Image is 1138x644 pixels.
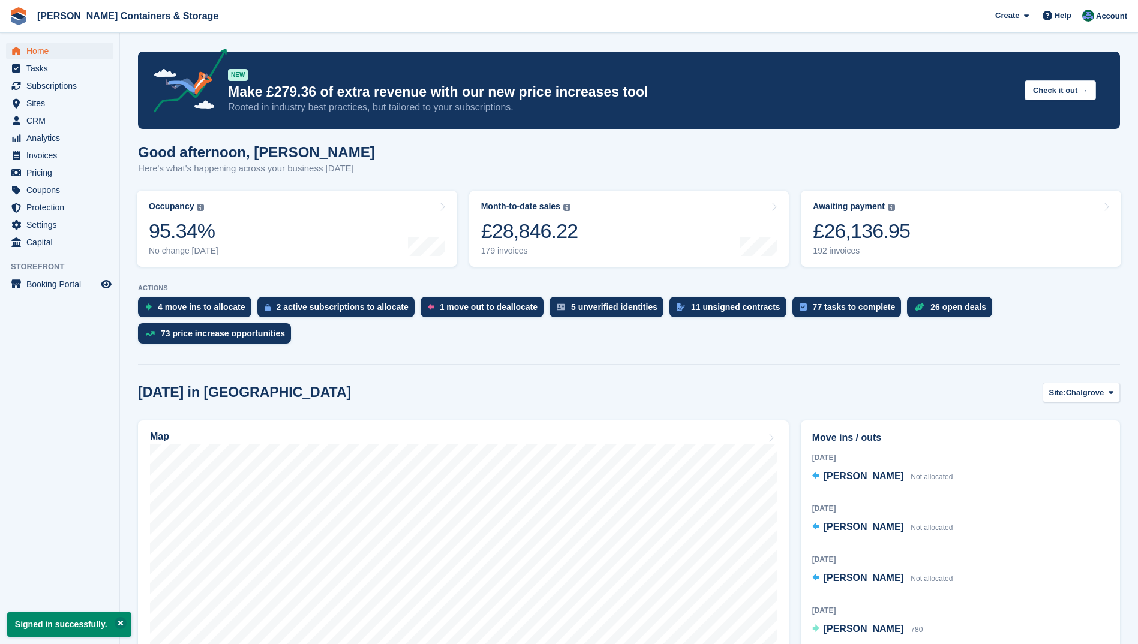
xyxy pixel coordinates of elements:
[149,201,194,212] div: Occupancy
[907,297,998,323] a: 26 open deals
[1043,383,1121,402] button: Site: Chalgrove
[26,112,98,129] span: CRM
[6,276,113,293] a: menu
[138,297,257,323] a: 4 move ins to allocate
[11,261,119,273] span: Storefront
[6,130,113,146] a: menu
[813,302,896,312] div: 77 tasks to complete
[911,473,953,481] span: Not allocated
[557,303,565,311] img: verify_identity-adf6edd0f0f0b5bbfe63781bf79b02c33cf7c696d77639b501bdc392416b5a36.svg
[481,201,560,212] div: Month-to-date sales
[812,469,953,484] a: [PERSON_NAME] Not allocated
[1096,10,1127,22] span: Account
[143,49,227,117] img: price-adjustments-announcement-icon-8257ccfd72463d97f412b2fc003d46551f7dbcb40ab6d574587a9cd5c0d94...
[6,77,113,94] a: menu
[26,95,98,112] span: Sites
[677,303,685,311] img: contract_signature_icon-13c848040528278c33f63329250d36e43548de30e8caae1d1a13099fd9432cc5.svg
[26,77,98,94] span: Subscriptions
[10,7,28,25] img: stora-icon-8386f47178a22dfd0bd8f6a31ec36ba5ce8667c1dd55bd0f319d3a0aa187defe.svg
[1025,80,1096,100] button: Check it out →
[440,302,538,312] div: 1 move out to deallocate
[7,612,131,637] p: Signed in successfully.
[812,622,923,637] a: [PERSON_NAME] 780
[1066,387,1104,399] span: Chalgrove
[149,219,218,243] div: 95.34%
[812,431,1109,445] h2: Move ins / outs
[26,43,98,59] span: Home
[26,199,98,216] span: Protection
[995,10,1019,22] span: Create
[6,164,113,181] a: menu
[930,302,986,312] div: 26 open deals
[1055,10,1071,22] span: Help
[26,182,98,198] span: Coupons
[158,302,245,312] div: 4 move ins to allocate
[911,523,953,532] span: Not allocated
[6,216,113,233] a: menu
[6,199,113,216] a: menu
[26,276,98,293] span: Booking Portal
[813,246,910,256] div: 192 invoices
[1082,10,1094,22] img: Ricky Sanmarco
[32,6,223,26] a: [PERSON_NAME] Containers & Storage
[801,191,1121,267] a: Awaiting payment £26,136.95 192 invoices
[6,234,113,251] a: menu
[888,204,895,211] img: icon-info-grey-7440780725fd019a000dd9b08b2336e03edf1995a4989e88bcd33f0948082b44.svg
[812,520,953,535] a: [PERSON_NAME] Not allocated
[6,60,113,77] a: menu
[812,503,1109,514] div: [DATE]
[26,147,98,164] span: Invoices
[824,624,904,634] span: [PERSON_NAME]
[6,43,113,59] a: menu
[145,303,152,311] img: move_ins_to_allocate_icon-fdf77a2bb77ea45bf5b3d319d69a93e2d87916cf1d5bf7949dd705db3b84f3ca.svg
[26,60,98,77] span: Tasks
[1049,387,1066,399] span: Site:
[812,571,953,586] a: [PERSON_NAME] Not allocated
[669,297,792,323] a: 11 unsigned contracts
[914,303,924,311] img: deal-1b604bf984904fb50ccaf53a9ad4b4a5d6e5aea283cecdc64d6e3604feb123c2.svg
[138,323,297,350] a: 73 price increase opportunities
[277,302,409,312] div: 2 active subscriptions to allocate
[812,452,1109,463] div: [DATE]
[228,83,1015,101] p: Make £279.36 of extra revenue with our new price increases tool
[138,384,351,401] h2: [DATE] in [GEOGRAPHIC_DATA]
[481,219,578,243] div: £28,846.22
[150,431,169,442] h2: Map
[228,69,248,81] div: NEW
[161,329,285,338] div: 73 price increase opportunities
[469,191,789,267] a: Month-to-date sales £28,846.22 179 invoices
[149,246,218,256] div: No change [DATE]
[563,204,570,211] img: icon-info-grey-7440780725fd019a000dd9b08b2336e03edf1995a4989e88bcd33f0948082b44.svg
[812,605,1109,616] div: [DATE]
[813,219,910,243] div: £26,136.95
[6,147,113,164] a: menu
[911,574,953,583] span: Not allocated
[137,191,457,267] a: Occupancy 95.34% No change [DATE]
[481,246,578,256] div: 179 invoices
[813,201,885,212] div: Awaiting payment
[911,625,923,634] span: 780
[824,573,904,583] span: [PERSON_NAME]
[571,302,657,312] div: 5 unverified identities
[99,277,113,291] a: Preview store
[550,297,669,323] a: 5 unverified identities
[197,204,204,211] img: icon-info-grey-7440780725fd019a000dd9b08b2336e03edf1995a4989e88bcd33f0948082b44.svg
[26,216,98,233] span: Settings
[812,554,1109,565] div: [DATE]
[6,112,113,129] a: menu
[26,164,98,181] span: Pricing
[6,95,113,112] a: menu
[138,144,375,160] h1: Good afternoon, [PERSON_NAME]
[145,331,155,336] img: price_increase_opportunities-93ffe204e8149a01c8c9dc8f82e8f89637d9d84a8eef4429ea346261dce0b2c0.svg
[691,302,780,312] div: 11 unsigned contracts
[824,471,904,481] span: [PERSON_NAME]
[26,130,98,146] span: Analytics
[428,303,434,311] img: move_outs_to_deallocate_icon-f764333ba52eb49d3ac5e1228854f67142a1ed5810a6f6cc68b1a99e826820c5.svg
[792,297,908,323] a: 77 tasks to complete
[257,297,421,323] a: 2 active subscriptions to allocate
[138,284,1120,292] p: ACTIONS
[421,297,550,323] a: 1 move out to deallocate
[6,182,113,198] a: menu
[800,303,807,311] img: task-75834270c22a3079a89374b754ae025e5fb1db73e45f91037f5363f120a921f8.svg
[228,101,1015,114] p: Rooted in industry best practices, but tailored to your subscriptions.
